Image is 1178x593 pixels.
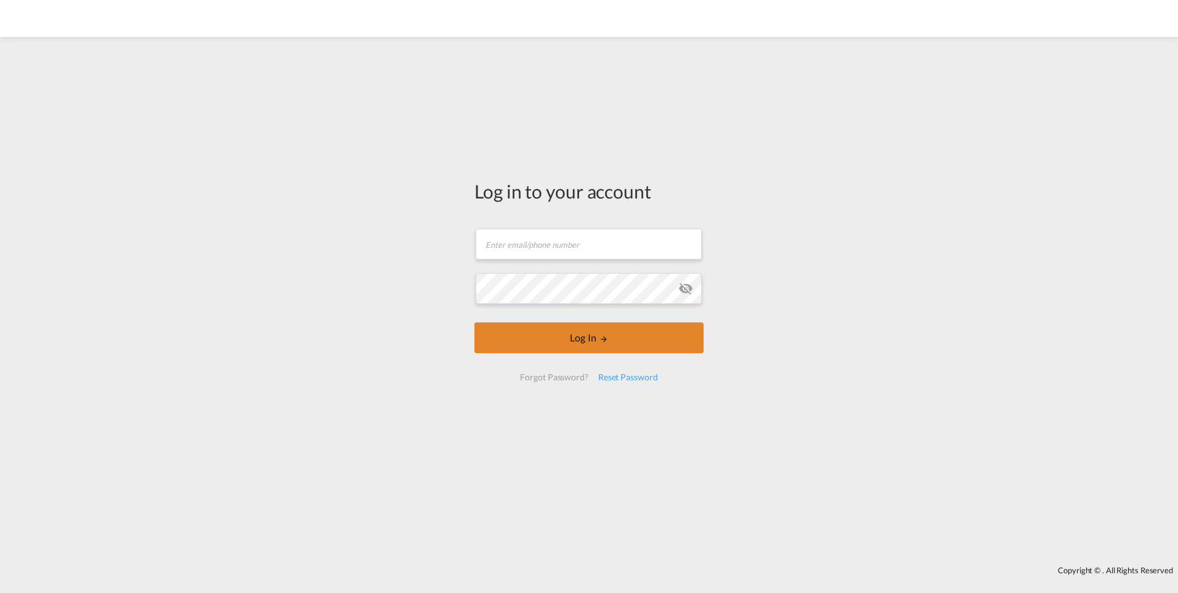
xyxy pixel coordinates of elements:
[474,322,704,353] button: LOGIN
[515,366,593,388] div: Forgot Password?
[678,281,693,296] md-icon: icon-eye-off
[593,366,663,388] div: Reset Password
[476,229,702,260] input: Enter email/phone number
[474,178,704,204] div: Log in to your account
